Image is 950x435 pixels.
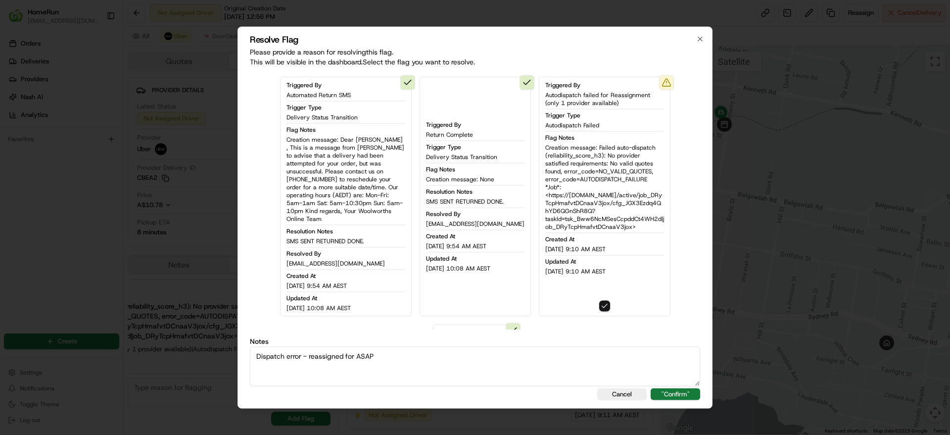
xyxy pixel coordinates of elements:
[286,250,321,258] span: Resolved By
[439,329,475,337] span: Triggered By
[545,81,580,89] span: Triggered By
[250,346,700,386] textarea: Dispatch error - reassigned for ASAP
[426,165,455,173] span: Flag Notes
[545,268,606,275] span: [DATE] 9:10 AM AEST
[545,121,599,129] span: Autodispatch Failed
[286,113,358,121] span: Delivery Status Transition
[286,136,405,223] span: Creation message: Dear [PERSON_NAME] , This is a message from [PERSON_NAME] to advise that a deli...
[545,245,606,253] span: [DATE] 9:10 AM AEST
[250,35,700,44] h2: Resolve Flag
[286,304,351,312] span: [DATE] 10:08 AM AEST
[597,388,647,400] button: Cancel
[426,255,457,263] span: Updated At
[545,258,576,266] span: Updated At
[286,81,322,89] span: Triggered By
[426,175,494,183] span: Creation message: None
[545,111,580,119] span: Trigger Type
[545,144,664,231] span: Creation message: Failed auto-dispatch (reliability_score_h3): No provider satisfied requirements...
[286,237,364,245] span: SMS SENT RETURNED DONE.
[651,388,700,400] button: "Confirm"
[286,227,333,235] span: Resolution Notes
[545,91,664,107] span: Autodispatch failed for Reassignment (only 1 provider available)
[286,91,351,99] span: Automated Return SMS
[286,260,385,268] span: [EMAIL_ADDRESS][DOMAIN_NAME]
[545,235,574,243] span: Created At
[426,220,524,228] span: [EMAIL_ADDRESS][DOMAIN_NAME]
[426,232,455,240] span: Created At
[286,126,316,134] span: Flag Notes
[426,265,490,272] span: [DATE] 10:08 AM AEST
[250,337,700,344] label: Notes
[286,272,316,280] span: Created At
[426,198,504,206] span: SMS SENT RETURNED DONE.
[426,210,461,218] span: Resolved By
[545,134,574,142] span: Flag Notes
[426,121,461,129] span: Triggered By
[426,131,473,139] span: Return Complete
[286,294,317,302] span: Updated At
[426,242,486,250] span: [DATE] 9:54 AM AEST
[426,143,461,151] span: Trigger Type
[250,47,700,67] p: Please provide a reason for resolving this flag . This will be visible in the dashboard. Select t...
[286,282,347,290] span: [DATE] 9:54 AM AEST
[426,188,473,196] span: Resolution Notes
[286,104,322,111] span: Trigger Type
[426,153,497,161] span: Delivery Status Transition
